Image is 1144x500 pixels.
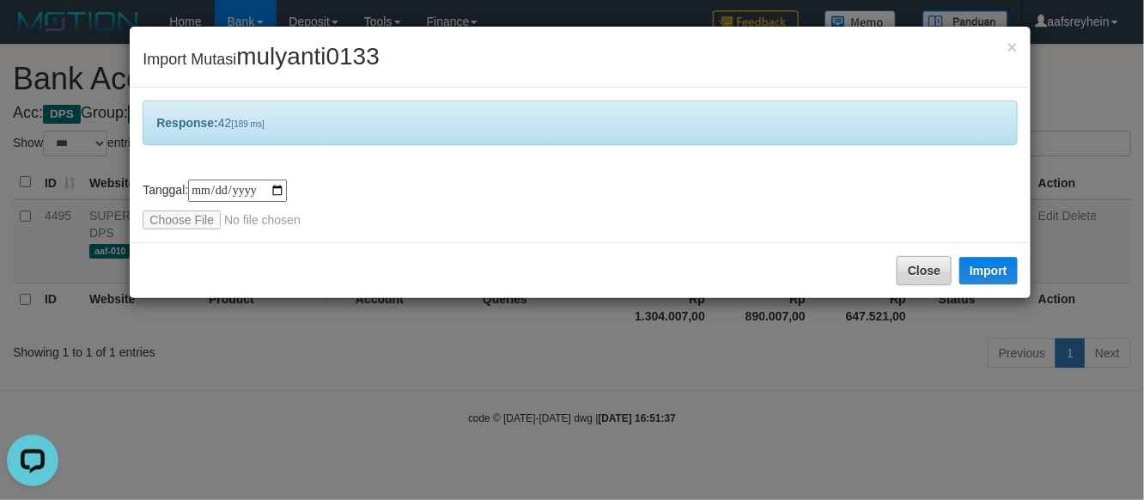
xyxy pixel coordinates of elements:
[143,101,1017,145] div: 42
[897,256,952,285] button: Close
[236,43,380,70] span: mulyanti0133
[143,180,1017,229] div: Tanggal:
[1007,38,1017,56] button: Close
[959,257,1018,284] button: Import
[7,7,58,58] button: Open LiveChat chat widget
[231,119,264,129] span: [189 ms]
[1007,37,1017,57] span: ×
[143,51,380,68] span: Import Mutasi
[156,116,218,130] b: Response:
